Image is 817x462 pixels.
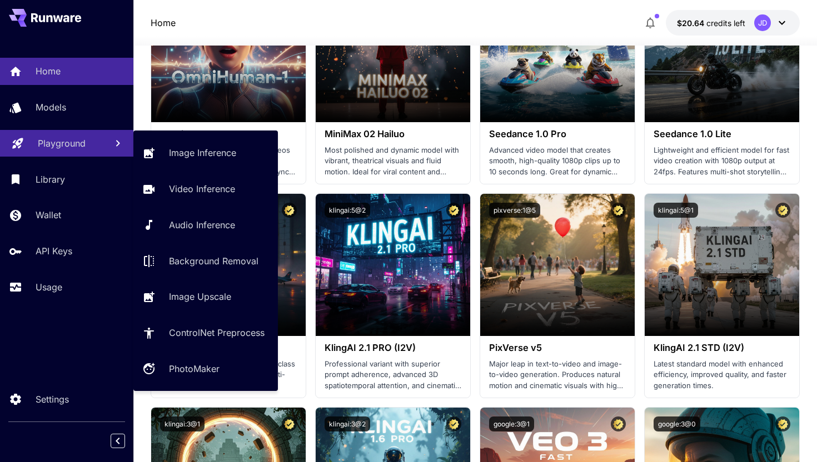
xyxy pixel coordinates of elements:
h3: Seedance 1.0 Lite [654,129,790,139]
a: Image Upscale [133,283,278,310]
p: Major leap in text-to-video and image-to-video generation. Produces natural motion and cinematic ... [489,359,626,391]
div: Collapse sidebar [119,431,133,451]
a: ControlNet Preprocess [133,319,278,346]
button: google:3@1 [489,416,534,431]
p: PhotoMaker [169,362,220,375]
p: Home [151,16,176,29]
a: Video Inference [133,175,278,203]
button: google:3@0 [654,416,700,431]
button: Certified Model – Vetted for best performance and includes a commercial license. [282,203,297,218]
img: alt [480,194,635,336]
p: Home [36,64,61,78]
button: Certified Model – Vetted for best performance and includes a commercial license. [446,203,461,218]
p: Background Removal [169,254,258,268]
button: klingai:3@2 [325,416,370,431]
button: Certified Model – Vetted for best performance and includes a commercial license. [775,203,790,218]
nav: breadcrumb [151,16,176,29]
p: Advanced video model that creates smooth, high-quality 1080p clips up to 10 seconds long. Great f... [489,145,626,178]
p: ControlNet Preprocess [169,326,265,339]
button: klingai:5@1 [654,203,698,218]
h3: KlingAI 2.1 STD (I2V) [654,343,790,353]
p: Models [36,101,66,114]
h3: PixVerse v5 [489,343,626,353]
p: Usage [36,280,62,294]
a: Background Removal [133,247,278,274]
h3: OmniHuman‑1 [160,129,297,139]
p: Image Inference [169,146,236,159]
button: Certified Model – Vetted for best performance and includes a commercial license. [611,203,626,218]
span: credits left [706,18,745,28]
button: klingai:5@2 [325,203,370,218]
p: Professional variant with superior prompt adherence, advanced 3D spatiotemporal attention, and ci... [325,359,461,391]
div: $20.63679 [677,17,745,29]
button: $20.63679 [666,10,800,36]
button: Certified Model – Vetted for best performance and includes a commercial license. [775,416,790,431]
p: Audio Inference [169,218,235,232]
p: Playground [38,137,86,150]
div: JD [754,14,771,31]
a: PhotoMaker [133,355,278,383]
button: pixverse:1@5 [489,203,540,218]
p: Wallet [36,208,61,222]
p: Lightweight and efficient model for fast video creation with 1080p output at 24fps. Features mult... [654,145,790,178]
h3: Seedance 1.0 Pro [489,129,626,139]
button: Certified Model – Vetted for best performance and includes a commercial license. [282,416,297,431]
p: Image Upscale [169,290,231,303]
p: API Keys [36,244,72,258]
p: Latest standard model with enhanced efficiency, improved quality, and faster generation times. [654,359,790,391]
button: Collapse sidebar [111,434,125,448]
button: klingai:3@1 [160,416,205,431]
img: alt [645,194,799,336]
p: Most polished and dynamic model with vibrant, theatrical visuals and fluid motion. Ideal for vira... [325,145,461,178]
p: Video Inference [169,182,235,195]
p: Settings [36,393,69,406]
button: Certified Model – Vetted for best performance and includes a commercial license. [446,416,461,431]
p: Library [36,173,65,186]
span: $20.64 [677,18,706,28]
a: Image Inference [133,139,278,167]
h3: MiniMax 02 Hailuo [325,129,461,139]
h3: KlingAI 2.1 PRO (I2V) [325,343,461,353]
img: alt [316,194,470,336]
button: Certified Model – Vetted for best performance and includes a commercial license. [611,416,626,431]
a: Audio Inference [133,212,278,239]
